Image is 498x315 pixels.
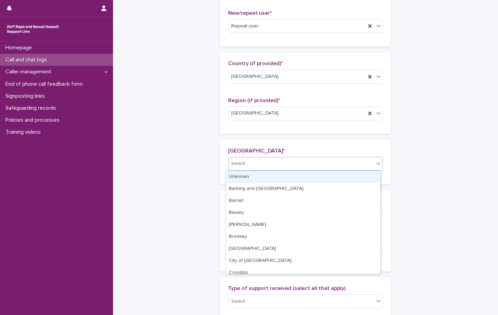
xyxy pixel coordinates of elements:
div: Croydon [226,267,380,279]
div: Unknown [226,171,380,183]
span: [GEOGRAPHIC_DATA] [231,110,278,117]
p: Training videos [3,129,46,135]
div: City of London [226,255,380,267]
span: Repeat user [231,23,259,30]
p: Safeguarding records [3,105,62,111]
span: Type of support received (select all that apply) [228,286,346,291]
span: [GEOGRAPHIC_DATA] [231,73,278,80]
p: Homepage [3,45,37,51]
div: Camden [226,243,380,255]
div: Select... [231,160,248,167]
img: rhQMoQhaT3yELyF149Cw [5,22,60,36]
div: Barnet [226,195,380,207]
p: End of phone call feedback form [3,81,88,87]
p: Signposting links [3,93,50,99]
div: Brent [226,219,380,231]
span: [GEOGRAPHIC_DATA] [228,148,285,154]
span: New/repeat user [228,10,272,16]
div: Select... [231,298,248,305]
div: Barking and Dagenham [226,183,380,195]
span: Country (if provided) [228,61,283,66]
div: Bexley [226,207,380,219]
span: Region (if provided) [228,98,280,103]
p: Caller management [3,69,57,75]
div: Bromley [226,231,380,243]
p: Policies and processes [3,117,65,123]
p: Call and chat logs [3,57,52,63]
